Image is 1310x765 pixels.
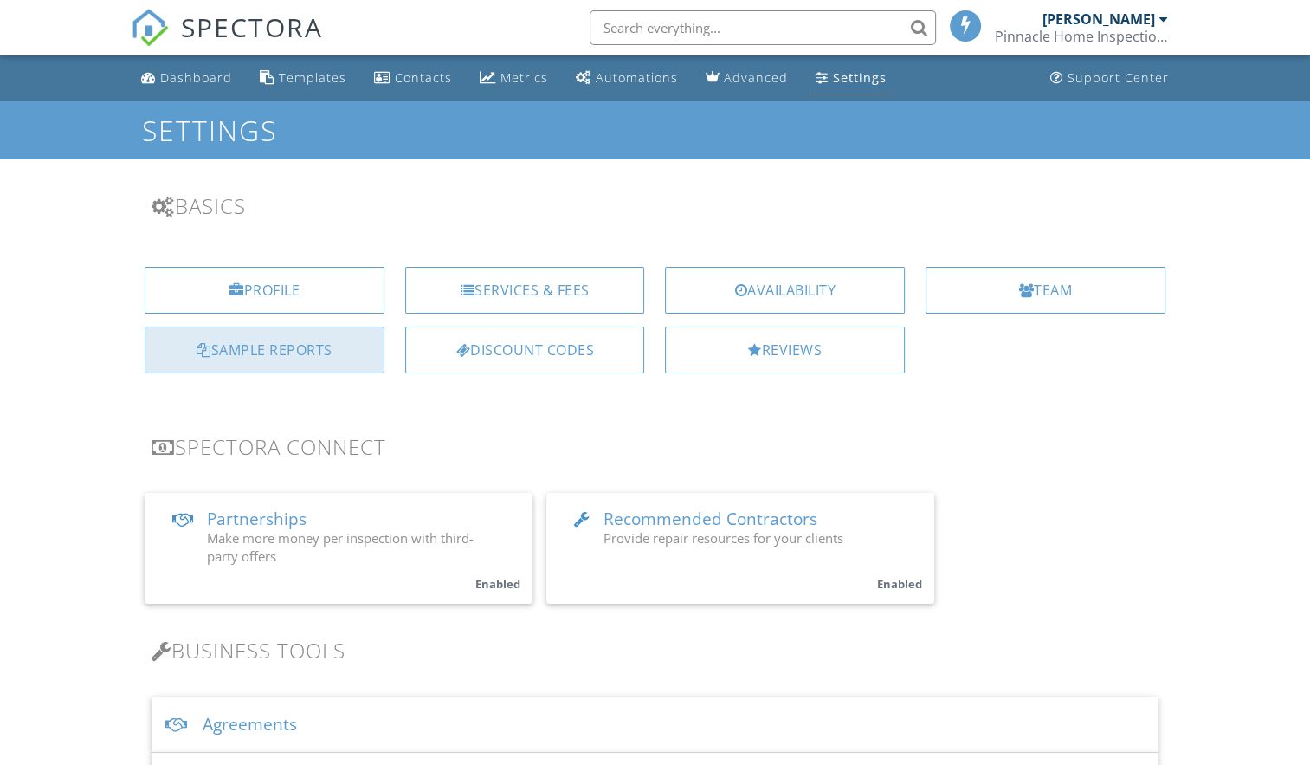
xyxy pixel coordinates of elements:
a: Contacts [367,62,459,94]
a: Partnerships Make more money per inspection with third-party offers Enabled [145,493,532,604]
a: Automations (Basic) [569,62,685,94]
h3: Business Tools [152,639,1158,662]
a: Availability [665,267,905,314]
a: Templates [253,62,353,94]
div: Contacts [395,69,452,86]
h3: Spectora Connect [152,435,1158,458]
a: Profile [145,267,384,314]
input: Search everything... [590,10,936,45]
span: Recommended Contractors [603,508,817,530]
div: Pinnacle Home Inspections [995,28,1168,45]
div: Settings [833,69,887,86]
div: Dashboard [160,69,232,86]
div: Templates [279,69,346,86]
a: Settings [809,62,894,94]
a: Advanced [699,62,795,94]
span: SPECTORA [181,9,323,45]
small: Enabled [475,576,520,592]
span: Provide repair resources for your clients [603,529,843,547]
a: Services & Fees [405,267,645,314]
span: Partnerships [207,508,307,530]
a: Discount Codes [405,327,645,373]
a: Team [926,267,1165,314]
a: Dashboard [134,62,239,94]
a: Sample Reports [145,327,384,373]
div: Support Center [1068,69,1169,86]
span: Make more money per inspection with third-party offers [207,529,474,565]
a: Reviews [665,327,905,373]
h3: Basics [152,194,1158,217]
div: [PERSON_NAME] [1042,10,1155,28]
a: Metrics [473,62,555,94]
div: Metrics [500,69,548,86]
div: Agreements [152,697,1158,753]
img: The Best Home Inspection Software - Spectora [131,9,169,47]
h1: Settings [142,115,1168,146]
div: Advanced [724,69,788,86]
div: Automations [596,69,678,86]
a: Support Center [1043,62,1176,94]
a: Recommended Contractors Provide repair resources for your clients Enabled [546,493,934,604]
a: SPECTORA [131,23,323,60]
small: Enabled [877,576,922,592]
